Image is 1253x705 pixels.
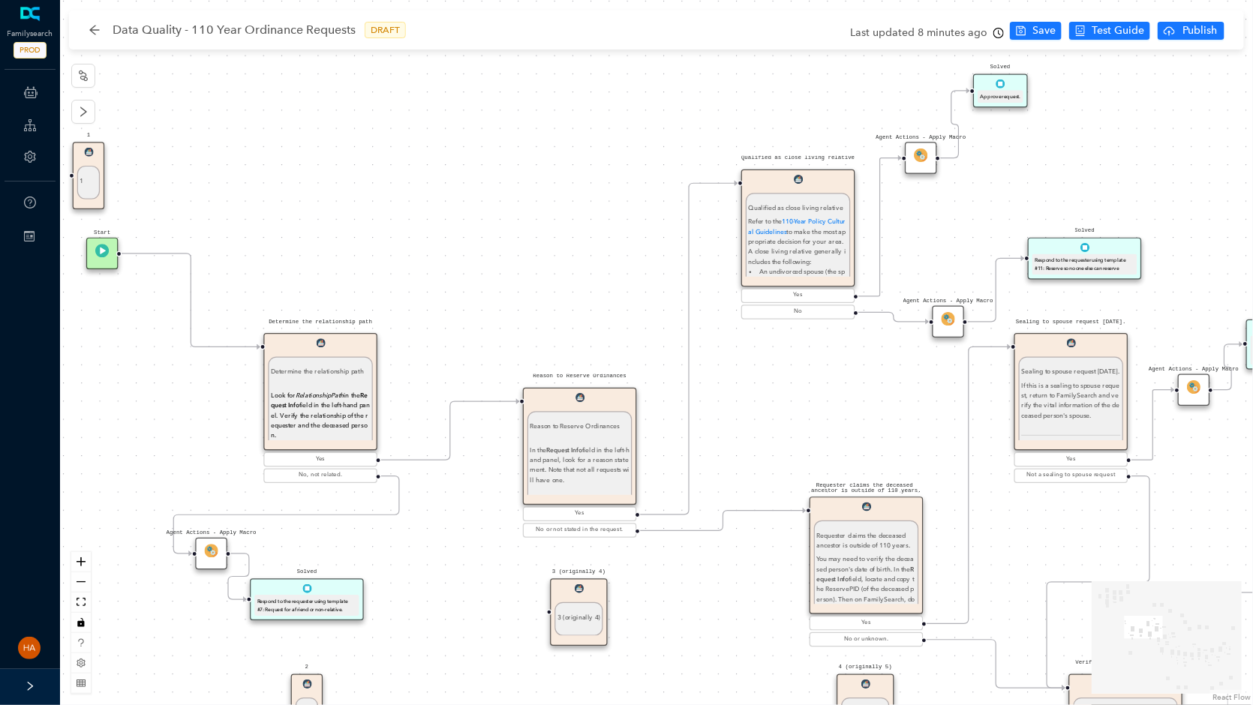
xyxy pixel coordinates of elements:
[71,552,91,572] button: zoom in
[71,653,91,673] button: setting
[640,174,738,523] g: Edge from reactflownode_af51b0c6-dacd-42cc-9728-4d8a929c1774 to reactflownode_b2121dc2-8a26-4f0c-...
[302,679,311,688] img: Guide
[205,544,218,557] img: FlowModule
[77,679,86,688] span: table
[297,568,317,577] pre: Solved
[122,244,260,356] g: Edge from reactflownode_d4de9d66-cc1d-484b-abe7-558c85e61a7f to reactflownode_3971f15f-6ce0-4440-...
[1213,335,1242,399] g: Edge from reactflownode_050ac0d1-febd-43c2-bfc3-8bad9fe499d1 to reactflownode_0df69be4-bc7c-41a0-...
[271,390,370,440] p: Look for in the field in the left-hand panel. Verify the relationship of the requester and the de...
[1021,367,1120,376] p: Sealing to spouse request [DATE].
[744,307,852,316] div: No
[266,455,374,464] div: Yes
[1080,243,1089,252] img: Solved
[71,613,91,633] button: toggle interactivity
[993,28,1004,38] span: clock-circle
[862,502,871,511] img: Guide
[1017,455,1125,464] div: Yes
[365,22,406,38] span: DRAFT
[876,133,966,142] pre: Agent Actions - Apply Macro
[942,312,955,325] img: FlowModule
[1149,364,1239,373] pre: Agent Actions - Apply Macro
[71,673,91,694] button: table
[316,338,325,347] img: Guide
[1017,471,1125,480] div: Not a sealing to spouse request
[973,73,1027,107] div: SolvedSolvedApprove request.
[810,496,924,648] div: Requester claims the deceased ancestor is outside of 110 years.GuideRequester claims the deceased...
[1021,380,1120,436] div: If this is a sealing to spouse request, return to FamilySearch and verify the vital information o...
[1131,381,1174,469] g: Edge from reactflownode_72fa8c9e-3657-4a04-a6ba-9b6a5973cfb0 to reactflownode_050ac0d1-febd-43c2-...
[850,22,1004,44] div: Last updated 8 minutes ago
[95,244,109,257] img: Trigger
[86,238,118,269] div: StartTrigger
[73,142,104,209] div: 1Guide1
[77,106,89,118] span: right
[77,70,89,82] span: node-index
[1074,226,1095,235] pre: Solved
[981,93,1020,101] div: Approve request.
[381,392,519,469] g: Edge from reactflownode_3971f15f-6ce0-4440-97d1-d4c5fab12f18 to reactflownode_af51b0c6-dacd-42cc-...
[89,24,101,36] span: arrow-left
[858,149,901,306] g: Edge from reactflownode_b2121dc2-8a26-4f0c-96c3-208592492ad5 to reactflownode_30d801d1-31b7-4d24-...
[1069,22,1150,40] button: robotTest Guide
[550,578,607,646] div: 3 (originally 4)Guide3 (originally 4)
[749,217,846,265] span: Refer to the to make the most appropriate decision for your area. A close living relative general...
[113,18,356,42] span: Data Quality - 110 Year Ordinance Requests
[1212,692,1251,702] a: React Flow attribution
[84,148,93,157] img: Guide
[574,584,583,593] img: Guide
[1066,338,1075,347] img: Guide
[523,388,637,539] div: Reason to Reserve OrdinancesGuideReason to Reserve OrdinancesIn theRequest Infofield in the left-...
[530,435,630,535] div: In the field in the left-hand panel, look for a reason statement. Note that not all requests will...
[1187,380,1200,394] img: FlowModule
[996,79,1005,88] img: Solved
[71,572,91,592] button: zoom out
[1010,22,1062,40] button: saveSave
[71,633,91,653] button: question
[80,175,97,185] p: 1
[24,196,36,208] span: question-circle
[1014,319,1128,325] pre: Sealing to spouse request [DATE].
[250,578,364,620] div: SolvedSolvedRespond to the requester using template #7: Request for a friend or non-relative.
[810,483,924,494] pre: Requester claims the deceased ancestor is outside of 110 years.
[228,544,249,608] g: Edge from reactflownode_002e60de-537c-403c-a6b7-ef027023c5c1 to reactflownode_4376aec3-39ab-443e-...
[263,333,377,484] div: Determine the relationship pathGuideDetermine the relationship pathLook forRelationshipPathin the...
[18,637,41,659] img: 02dcd0b1d16719367961de209a1f996b
[1178,374,1209,406] div: Agent Actions - Apply MacroFlowModule
[1047,467,1149,697] g: Edge from reactflownode_72fa8c9e-3657-4a04-a6ba-9b6a5973cfb0 to reactflownode_be86a56d-8075-449f-...
[1035,256,1134,272] div: Respond to the requester using template #11: Reserve so no one else can reserve
[927,631,1065,697] g: Edge from reactflownode_99200cc4-01a0-4a66-a5e9-43ca077fc902 to reactflownode_be86a56d-8075-449f-...
[94,229,110,238] pre: Start
[263,319,377,325] pre: Determine the relationship path
[744,291,852,300] div: Yes
[173,467,399,563] g: Edge from reactflownode_3971f15f-6ce0-4440-97d1-d4c5fab12f18 to reactflownode_002e60de-537c-403c-...
[858,303,928,331] g: Edge from reactflownode_b2121dc2-8a26-4f0c-96c3-208592492ad5 to reactflownode_b5afd7b5-744c-47ed-...
[526,509,634,518] div: Yes
[990,63,1011,72] pre: Solved
[903,297,993,306] pre: Agent Actions - Apply Macro
[817,530,916,550] p: Requester claims the deceased ancestor is outside of 110 years.
[77,658,86,667] span: setting
[968,249,1024,331] g: Edge from reactflownode_b5afd7b5-744c-47ed-a98f-a17ef84b5180 to reactflownode_415c80a0-5f27-4bd9-...
[839,663,892,672] pre: 4 (originally 5)
[1016,25,1026,36] span: save
[741,156,855,161] pre: Qualified as close living relative
[914,148,927,162] img: FlowModule
[1075,25,1086,36] span: robot
[941,82,970,167] g: Edge from reactflownode_30d801d1-31b7-4d24-aa24-0c9781cea455 to reactflownode_b255aecf-c356-4f93-...
[1164,25,1175,37] span: cloud-upload
[546,445,581,454] strong: Request Info
[77,638,86,647] span: question
[1032,22,1056,39] span: Save
[640,502,806,540] g: Edge from reactflownode_af51b0c6-dacd-42cc-9728-4d8a929c1774 to reactflownode_99200cc4-01a0-4a66-...
[817,554,916,674] div: You may need to verify the deceased person's date of birth. In the field, locate and copy the Res...
[257,598,357,613] div: Respond to the requester using template #7: Request for a friend or non-relative.
[302,584,311,593] img: Solved
[530,421,630,431] p: Reason to Reserve Ordinances
[523,374,637,379] pre: Reason to Reserve Ordinances
[1092,22,1144,39] span: Test Guide
[552,568,605,577] pre: 3 (originally 4)
[305,663,308,672] pre: 2
[87,131,90,140] pre: 1
[526,526,634,535] div: No or not stated in the request.
[195,538,227,569] div: Agent Actions - Apply MacroFlowModule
